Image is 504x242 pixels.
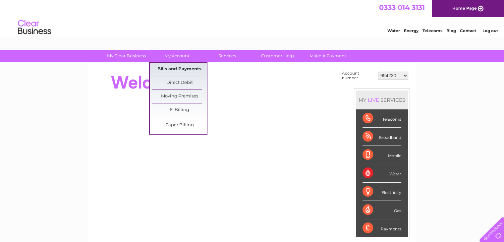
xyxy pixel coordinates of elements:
div: MY SERVICES [356,91,408,109]
div: Payments [363,219,401,237]
a: Energy [404,28,419,33]
a: Contact [460,28,476,33]
a: Telecoms [422,28,442,33]
a: Water [387,28,400,33]
a: Make A Payment [301,50,355,62]
a: E-Billing [152,103,207,117]
a: Log out [482,28,498,33]
a: Blog [446,28,456,33]
a: Paper Billing [152,119,207,132]
div: Clear Business is a trading name of Verastar Limited (registered in [GEOGRAPHIC_DATA] No. 3667643... [96,4,409,32]
div: Mobile [363,146,401,164]
div: Telecoms [363,109,401,128]
a: My Clear Business [99,50,154,62]
a: My Account [149,50,204,62]
td: Account number [340,69,376,82]
div: Broadband [363,128,401,146]
div: Gas [363,201,401,219]
img: logo.png [18,17,51,37]
div: Electricity [363,183,401,201]
a: Direct Debit [152,76,207,90]
div: Water [363,164,401,182]
a: 0333 014 3131 [379,3,425,12]
a: Services [200,50,254,62]
div: LIVE [366,97,380,103]
a: Moving Premises [152,90,207,103]
a: Bills and Payments [152,63,207,76]
a: Customer Help [250,50,305,62]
